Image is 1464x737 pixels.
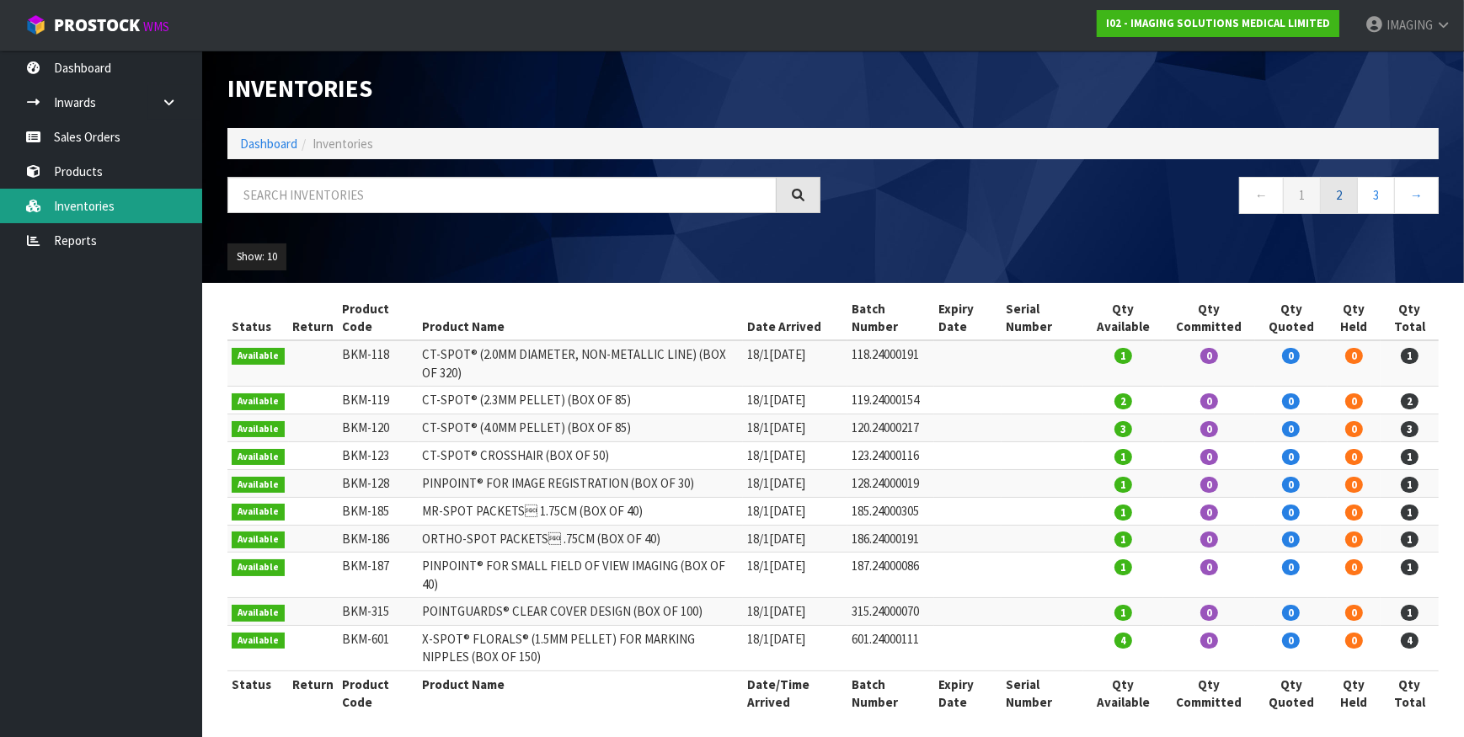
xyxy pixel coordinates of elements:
span: Available [232,421,285,438]
a: 2 [1320,177,1358,213]
td: 120.24000217 [847,414,934,442]
td: PINPOINT® FOR SMALL FIELD OF VIEW IMAGING (BOX OF 40) [419,553,743,598]
th: Product Code [339,296,419,341]
span: 4 [1401,633,1419,649]
td: BKM-185 [339,497,419,525]
th: Qty Committed [1163,296,1256,341]
span: 1 [1114,477,1132,493]
td: 18/1[DATE] [743,387,847,414]
td: BKM-187 [339,553,419,598]
span: 0 [1200,477,1218,493]
span: 0 [1345,393,1363,409]
span: 1 [1114,605,1132,621]
span: 0 [1200,531,1218,547]
td: BKM-119 [339,387,419,414]
small: WMS [143,19,169,35]
span: 0 [1282,559,1300,575]
span: 0 [1282,393,1300,409]
th: Return [289,670,339,715]
span: 3 [1401,421,1419,437]
span: 3 [1114,421,1132,437]
span: 1 [1401,348,1419,364]
td: 18/1[DATE] [743,497,847,525]
td: BKM-120 [339,414,419,442]
td: BKM-315 [339,598,419,626]
td: 187.24000086 [847,553,934,598]
td: 315.24000070 [847,598,934,626]
td: BKM-118 [339,340,419,386]
strong: I02 - IMAGING SOLUTIONS MEDICAL LIMITED [1106,16,1330,30]
td: POINTGUARDS® CLEAR COVER DESIGN (BOX OF 100) [419,598,743,626]
th: Qty Available [1083,296,1163,341]
td: CT-SPOT® (2.3MM PELLET) (BOX OF 85) [419,387,743,414]
span: IMAGING [1387,17,1433,33]
td: 18/1[DATE] [743,553,847,598]
td: 18/1[DATE] [743,469,847,497]
td: BKM-601 [339,626,419,671]
span: 0 [1345,348,1363,364]
span: 0 [1345,531,1363,547]
th: Qty Available [1083,670,1163,715]
span: 1 [1114,348,1132,364]
span: 0 [1282,477,1300,493]
th: Date Arrived [743,296,847,341]
span: 1 [1401,531,1419,547]
td: X-SPOT® FLORALS® (1.5MM PELLET) FOR MARKING NIPPLES (BOX OF 150) [419,626,743,671]
th: Serial Number [1002,296,1083,341]
td: 185.24000305 [847,497,934,525]
span: Available [232,348,285,365]
th: Batch Number [847,296,934,341]
span: 0 [1282,449,1300,465]
span: 4 [1114,633,1132,649]
span: 0 [1282,505,1300,521]
input: Search inventories [227,177,777,213]
span: 1 [1114,531,1132,547]
button: Show: 10 [227,243,286,270]
th: Qty Committed [1163,670,1256,715]
span: 2 [1114,393,1132,409]
th: Status [227,296,289,341]
th: Product Code [339,670,419,715]
td: 119.24000154 [847,387,934,414]
th: Qty Held [1328,670,1381,715]
th: Qty Held [1328,296,1381,341]
span: Available [232,605,285,622]
span: 0 [1345,559,1363,575]
td: 601.24000111 [847,626,934,671]
td: CT-SPOT® CROSSHAIR (BOX OF 50) [419,441,743,469]
span: 0 [1282,531,1300,547]
span: 0 [1200,559,1218,575]
th: Date/Time Arrived [743,670,847,715]
span: Available [232,531,285,548]
td: 128.24000019 [847,469,934,497]
span: 0 [1200,505,1218,521]
td: 18/1[DATE] [743,340,847,386]
span: 1 [1114,449,1132,465]
td: 123.24000116 [847,441,934,469]
th: Qty Quoted [1255,296,1328,341]
td: 186.24000191 [847,525,934,553]
a: 3 [1357,177,1395,213]
td: CT-SPOT® (2.0MM DIAMETER, NON-METALLIC LINE) (BOX OF 320) [419,340,743,386]
th: Product Name [419,296,743,341]
a: → [1394,177,1439,213]
a: ← [1239,177,1284,213]
span: 1 [1401,505,1419,521]
th: Qty Total [1381,296,1439,341]
td: 18/1[DATE] [743,441,847,469]
span: Available [232,477,285,494]
span: Available [232,449,285,466]
th: Return [289,296,339,341]
span: 1 [1114,505,1132,521]
span: 0 [1345,421,1363,437]
a: Dashboard [240,136,297,152]
span: 0 [1345,633,1363,649]
span: 0 [1282,605,1300,621]
span: 1 [1401,559,1419,575]
span: 1 [1401,605,1419,621]
span: Available [232,393,285,410]
td: PINPOINT® FOR IMAGE REGISTRATION (BOX OF 30) [419,469,743,497]
span: 0 [1345,449,1363,465]
span: 0 [1345,477,1363,493]
td: BKM-123 [339,441,419,469]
